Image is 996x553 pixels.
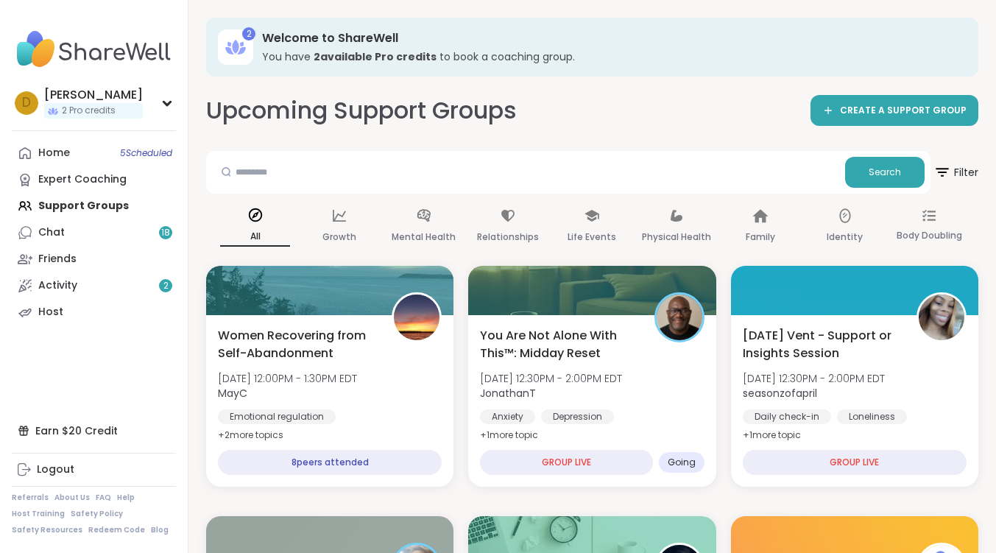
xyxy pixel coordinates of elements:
[840,105,967,117] span: CREATE A SUPPORT GROUP
[827,228,863,246] p: Identity
[71,509,123,519] a: Safety Policy
[480,371,622,386] span: [DATE] 12:30PM - 2:00PM EDT
[96,493,111,503] a: FAQ
[668,457,696,468] span: Going
[218,327,375,362] span: Women Recovering from Self-Abandonment
[12,457,176,483] a: Logout
[38,225,65,240] div: Chat
[12,246,176,272] a: Friends
[161,227,170,239] span: 18
[206,94,517,127] h2: Upcoming Support Groups
[262,30,958,46] h3: Welcome to ShareWell
[314,49,437,64] b: 2 available Pro credit s
[218,371,357,386] span: [DATE] 12:00PM - 1:30PM EDT
[568,228,616,246] p: Life Events
[88,525,145,535] a: Redeem Code
[12,166,176,193] a: Expert Coaching
[117,493,135,503] a: Help
[541,409,614,424] div: Depression
[12,272,176,299] a: Activity2
[44,87,143,103] div: [PERSON_NAME]
[12,493,49,503] a: Referrals
[38,305,63,320] div: Host
[810,95,978,126] a: CREATE A SUPPORT GROUP
[12,219,176,246] a: Chat18
[262,49,958,64] h3: You have to book a coaching group.
[743,327,900,362] span: [DATE] Vent - Support or Insights Session
[218,386,247,401] b: MayC
[919,295,964,340] img: seasonzofapril
[242,27,255,40] div: 2
[38,172,127,187] div: Expert Coaching
[62,105,116,117] span: 2 Pro credits
[38,252,77,267] div: Friends
[933,155,978,190] span: Filter
[480,327,637,362] span: You Are Not Alone With This™: Midday Reset
[746,228,775,246] p: Family
[743,450,967,475] div: GROUP LIVE
[12,24,176,75] img: ShareWell Nav Logo
[38,146,70,161] div: Home
[38,278,77,293] div: Activity
[218,450,442,475] div: 8 peers attended
[220,228,290,247] p: All
[657,295,702,340] img: JonathanT
[743,409,831,424] div: Daily check-in
[933,151,978,194] button: Filter
[12,418,176,444] div: Earn $20 Credit
[480,386,536,401] b: JonathanT
[837,409,907,424] div: Loneliness
[218,409,336,424] div: Emotional regulation
[477,228,539,246] p: Relationships
[12,525,82,535] a: Safety Resources
[163,280,169,292] span: 2
[54,493,90,503] a: About Us
[845,157,925,188] button: Search
[480,450,652,475] div: GROUP LIVE
[120,147,172,159] span: 5 Scheduled
[897,227,962,244] p: Body Doubling
[322,228,356,246] p: Growth
[394,295,439,340] img: MayC
[869,166,901,179] span: Search
[642,228,711,246] p: Physical Health
[37,462,74,477] div: Logout
[392,228,456,246] p: Mental Health
[12,509,65,519] a: Host Training
[743,386,817,401] b: seasonzofapril
[151,525,169,535] a: Blog
[12,299,176,325] a: Host
[480,409,535,424] div: Anxiety
[22,94,31,113] span: D
[12,140,176,166] a: Home5Scheduled
[743,371,885,386] span: [DATE] 12:30PM - 2:00PM EDT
